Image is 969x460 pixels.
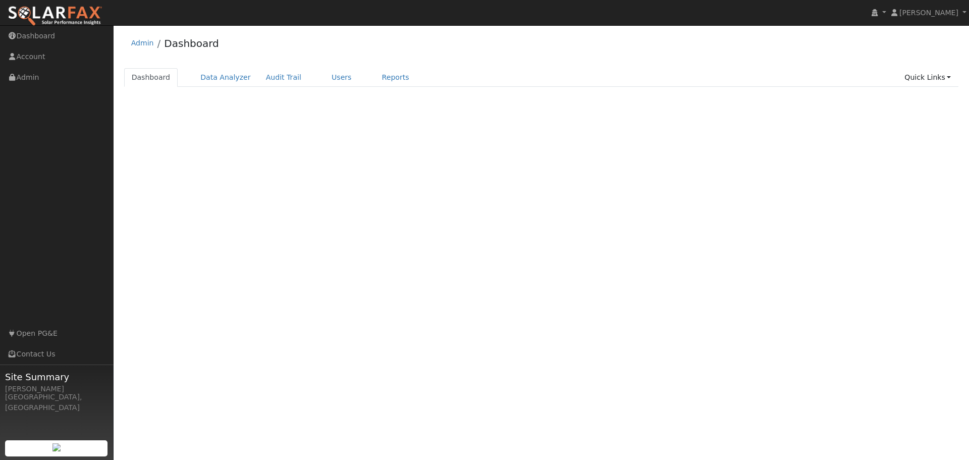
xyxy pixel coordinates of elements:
a: Dashboard [124,68,178,87]
div: [GEOGRAPHIC_DATA], [GEOGRAPHIC_DATA] [5,392,108,413]
span: Site Summary [5,370,108,384]
a: Quick Links [897,68,958,87]
img: SolarFax [8,6,102,27]
a: Audit Trail [258,68,309,87]
a: Data Analyzer [193,68,258,87]
img: retrieve [52,443,61,451]
a: Users [324,68,359,87]
span: [PERSON_NAME] [899,9,958,17]
div: [PERSON_NAME] [5,384,108,394]
a: Admin [131,39,154,47]
a: Reports [374,68,417,87]
a: Dashboard [164,37,219,49]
